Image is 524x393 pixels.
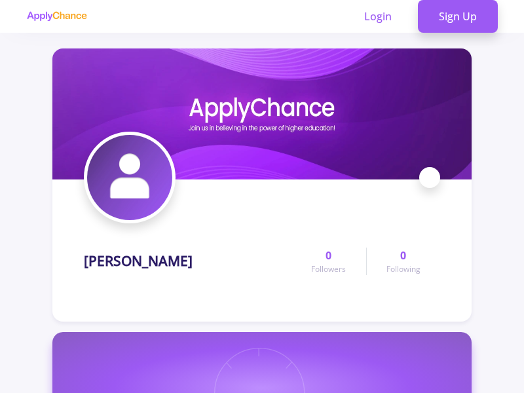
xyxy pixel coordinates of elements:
span: 0 [400,248,406,263]
span: 0 [326,248,331,263]
span: Following [386,263,421,275]
span: Followers [311,263,346,275]
a: 0Followers [291,248,365,275]
a: 0Following [366,248,440,275]
img: vahid rasaeeavatar [87,135,172,220]
h1: [PERSON_NAME] [84,253,193,269]
img: applychance logo text only [26,11,87,22]
img: vahid rasaeecover image [52,48,472,179]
